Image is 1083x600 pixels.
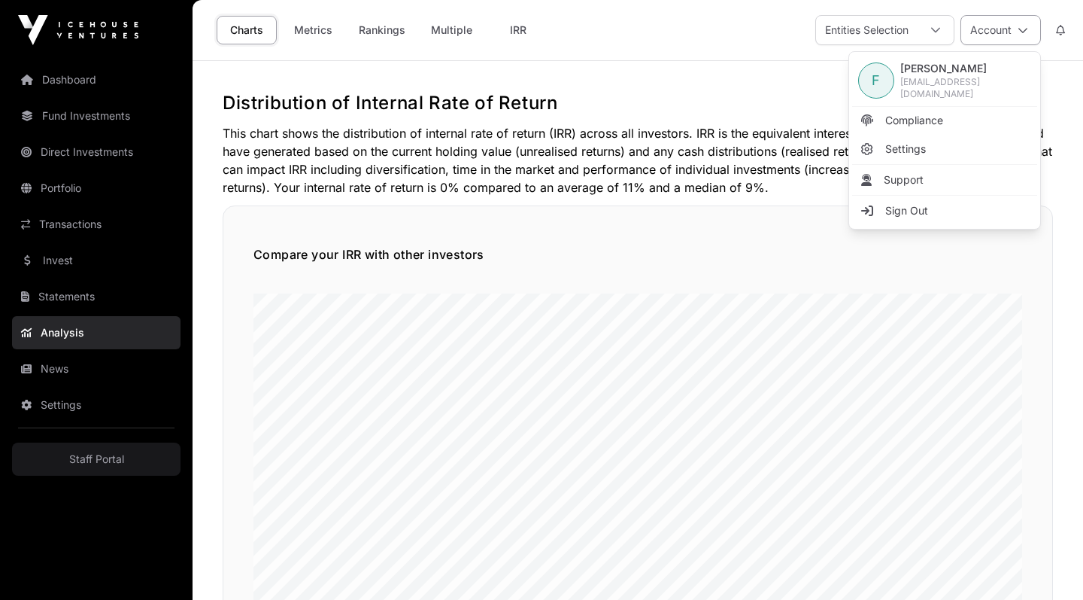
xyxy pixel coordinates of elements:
a: Direct Investments [12,136,180,169]
a: Transactions [12,208,180,241]
iframe: Chat Widget [1008,528,1083,600]
a: Metrics [283,16,343,44]
h2: Distribution of Internal Rate of Return [223,91,1053,115]
a: Dashboard [12,63,180,96]
button: Account [960,15,1041,45]
p: This chart shows the distribution of internal rate of return (IRR) across all investors. IRR is t... [223,124,1053,196]
li: Support [852,166,1037,193]
span: [PERSON_NAME] [900,61,1031,76]
a: IRR [488,16,548,44]
a: Staff Portal [12,443,180,476]
a: Invest [12,244,180,277]
a: Fund Investments [12,99,180,132]
a: Settings [852,136,1037,163]
a: News [12,352,180,385]
span: Sign Out [885,203,928,218]
a: Compliance [852,107,1037,134]
span: Settings [885,142,926,157]
a: Statements [12,280,180,313]
span: [EMAIL_ADDRESS][DOMAIN_NAME] [900,76,1031,100]
img: Icehouse Ventures Logo [18,15,138,45]
a: Charts [217,16,277,44]
span: Compliance [885,113,943,128]
span: Support [884,172,924,187]
h5: Compare your IRR with other investors [253,245,1022,263]
a: Multiple [421,16,482,44]
a: Settings [12,388,180,422]
li: Sign Out [852,197,1037,224]
a: Rankings [349,16,415,44]
a: Analysis [12,316,180,349]
a: Portfolio [12,172,180,205]
span: F [872,70,880,91]
div: Entities Selection [816,16,918,44]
